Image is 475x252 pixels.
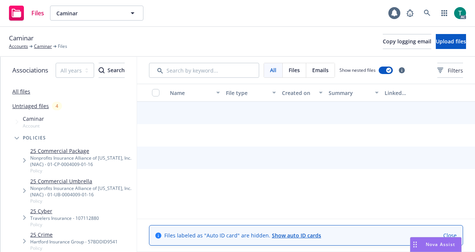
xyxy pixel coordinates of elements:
div: Linked associations [385,89,435,97]
a: Caminar [34,43,52,50]
button: File type [223,84,279,102]
button: Filters [437,63,463,78]
a: Files [6,3,47,24]
span: Show nested files [339,67,376,73]
button: Copy logging email [383,34,431,49]
div: Hartford Insurance Group - 57BDDID9541 [30,239,118,245]
button: SearchSearch [99,63,125,78]
div: Summary [329,89,370,97]
span: Policies [23,136,46,140]
a: 25 Commercial Umbrella [30,177,134,185]
a: Search [420,6,435,21]
span: All [270,66,276,74]
a: 25 Commercial Package [30,147,134,155]
div: Travelers Insurance - 107112880 [30,215,99,221]
span: Nova Assist [426,241,455,248]
a: All files [12,88,30,95]
span: Policy [30,168,134,174]
div: Nonprofits Insurance Alliance of [US_STATE], Inc. (NIAC) - 01-CP-0004009-01-16 [30,155,134,168]
img: photo [454,7,466,19]
a: 25 Crime [30,231,118,239]
span: Files [31,10,44,16]
span: Files labeled as "Auto ID card" are hidden. [164,231,321,239]
span: Caminar [56,9,121,17]
span: Filters [448,67,463,74]
a: Close [443,231,457,239]
span: Copy logging email [383,38,431,45]
a: Accounts [9,43,28,50]
input: Search by keyword... [149,63,259,78]
button: Caminar [50,6,143,21]
span: Policy [30,221,99,228]
a: Untriaged files [12,102,49,110]
span: Associations [12,65,48,75]
div: Name [170,89,212,97]
input: Select all [152,89,159,96]
span: Caminar [9,33,34,43]
span: Caminar [23,115,44,123]
span: Files [289,66,300,74]
a: Report a Bug [403,6,417,21]
button: Nova Assist [410,237,462,252]
span: Policy [30,245,118,251]
span: Account [23,123,44,129]
div: Created on [282,89,314,97]
span: Filters [437,67,463,74]
button: Linked associations [382,84,438,102]
div: Drag to move [410,237,420,252]
button: Name [167,84,223,102]
div: Search [99,63,125,77]
button: Created on [279,84,326,102]
div: 4 [52,102,62,110]
span: Upload files [436,38,466,45]
a: 25 Cyber [30,207,99,215]
button: Upload files [436,34,466,49]
div: File type [226,89,268,97]
div: Nonprofits Insurance Alliance of [US_STATE], Inc. (NIAC) - 01-UB-0004009-01-16 [30,185,134,198]
a: Switch app [437,6,452,21]
span: Emails [312,66,329,74]
span: Files [58,43,67,50]
button: Summary [326,84,382,102]
a: Show auto ID cards [272,232,321,239]
svg: Search [99,67,105,73]
span: Policy [30,198,134,204]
